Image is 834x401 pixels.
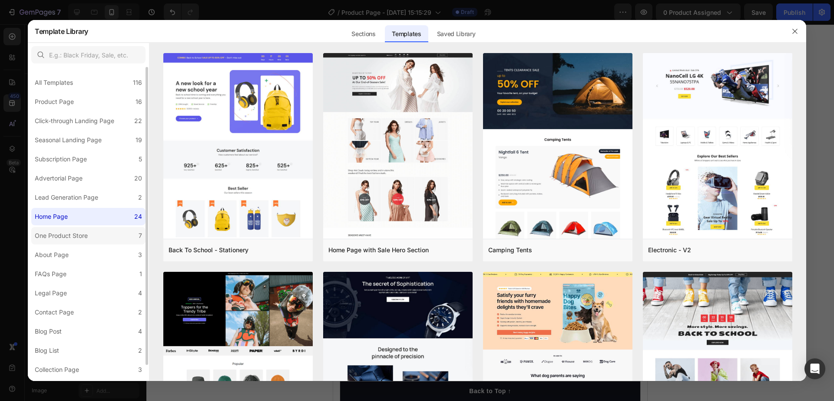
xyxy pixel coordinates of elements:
div: Subscription Page [35,154,87,164]
div: Camping Tents [488,245,532,255]
strong: How to Use NEAT™ - And Why It Changes Everything [7,86,248,123]
div: Back to Top ↑ [136,362,178,371]
div: 24 [134,211,142,222]
div: Blog Post [35,326,62,337]
h2: Template Library [35,20,88,43]
div: Home Page with Sale Hero Section [328,245,429,255]
div: Click-through Landing Page [35,116,114,126]
div: 2 [138,345,142,356]
div: 1 [139,269,142,279]
div: Templates [385,25,428,43]
div: Home Page [35,211,68,222]
div: Contact Page [35,307,74,317]
div: Collection Page [35,364,79,375]
div: 16 [136,97,142,107]
div: Open Intercom Messenger [804,358,825,379]
div: 5 [139,154,142,164]
input: E.g.: Black Friday, Sale, etc. [31,46,146,63]
div: 2 [138,307,142,317]
span: Learn how it slips on, locks in, and transforms your grip in seconds - no wrapping, no setup, no ... [7,143,286,160]
div: Sections [344,25,382,43]
div: 22 [134,116,142,126]
div: 7 [139,231,142,241]
div: 4 [138,288,142,298]
div: One Product Store [35,231,88,241]
div: Blog List [35,345,59,356]
span: See NEAT™ in action. [7,134,81,141]
button: Back to Top ↑ [7,357,307,377]
div: Seasonal Landing Page [35,135,102,145]
div: Electronic - V2 [648,245,691,255]
img: tent.png [483,53,632,381]
div: Lead Generation Page [35,192,98,203]
div: Advertorial Page [35,173,83,184]
div: 4 [138,326,142,337]
div: 116 [133,77,142,88]
div: 3 [138,250,142,260]
div: Product Page [35,97,74,107]
div: Back To School - Stationery [169,245,248,255]
div: FAQs Page [35,269,66,279]
div: 3 [138,364,142,375]
div: Saved Library [430,25,483,43]
div: About Page [35,250,69,260]
div: 2 [138,192,142,203]
div: All Templates [35,77,73,88]
div: 19 [136,135,142,145]
div: 20 [134,173,142,184]
div: Legal Page [35,288,67,298]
